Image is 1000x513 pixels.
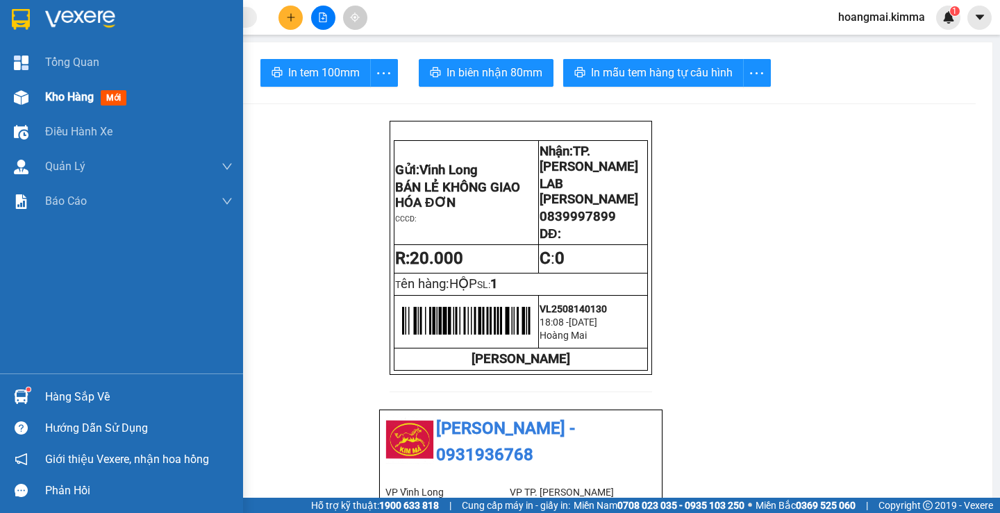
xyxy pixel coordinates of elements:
strong: R: [395,249,463,268]
img: solution-icon [14,194,28,209]
span: 1 [952,6,957,16]
span: T [395,279,477,290]
span: BÁN LẺ KHÔNG GIAO HÓA ĐƠN [395,180,520,210]
span: printer [574,67,585,80]
span: Gửi: [395,162,478,178]
span: notification [15,453,28,466]
span: Hỗ trợ kỹ thuật: [311,498,439,513]
span: SL: [477,279,490,290]
div: Phản hồi [45,480,233,501]
img: warehouse-icon [14,125,28,140]
span: file-add [318,12,328,22]
span: In tem 100mm [288,64,360,81]
span: 1 [490,276,498,292]
img: logo-vxr [12,9,30,30]
img: warehouse-icon [14,160,28,174]
button: caret-down [967,6,992,30]
button: printerIn mẫu tem hàng tự cấu hình [563,59,744,87]
strong: 0369 525 060 [796,500,856,511]
span: down [222,196,233,207]
span: ⚪️ [748,503,752,508]
img: logo.jpg [385,416,434,464]
strong: [PERSON_NAME] [472,351,570,367]
span: caret-down [974,11,986,24]
span: down [222,161,233,172]
span: 18:08 - [540,317,569,328]
span: DĐ: [540,226,560,242]
li: VP TP. [PERSON_NAME] [510,485,634,500]
span: TP. [PERSON_NAME] [540,144,638,174]
div: Hàng sắp về [45,387,233,407]
span: more [371,65,397,82]
strong: 0708 023 035 - 0935 103 250 [617,500,744,511]
img: warehouse-icon [14,90,28,105]
strong: 1900 633 818 [379,500,439,511]
span: : [540,249,565,268]
span: Cung cấp máy in - giấy in: [462,498,570,513]
span: Hoàng Mai [540,330,587,341]
button: plus [278,6,303,30]
button: aim [343,6,367,30]
span: Tổng Quan [45,53,99,71]
span: In biên nhận 80mm [447,64,542,81]
span: plus [286,12,296,22]
span: printer [272,67,283,80]
span: VL2508140130 [540,303,607,314]
span: Nhận: [540,144,638,174]
span: message [15,484,28,497]
span: more [744,65,770,82]
span: 20.000 [410,249,463,268]
span: Quản Lý [45,158,85,175]
span: hoangmai.kimma [827,8,936,26]
span: 0839997899 [540,209,616,224]
span: Điều hành xe [45,123,112,140]
img: dashboard-icon [14,56,28,70]
span: printer [430,67,441,80]
span: | [449,498,451,513]
strong: C [540,249,551,268]
span: In mẫu tem hàng tự cấu hình [591,64,733,81]
span: CCCD: [395,215,417,224]
span: Giới thiệu Vexere, nhận hoa hồng [45,451,209,468]
sup: 1 [950,6,960,16]
button: more [743,59,771,87]
span: Kho hàng [45,90,94,103]
button: printerIn tem 100mm [260,59,371,87]
button: more [370,59,398,87]
sup: 1 [26,387,31,392]
span: aim [350,12,360,22]
span: Miền Nam [574,498,744,513]
img: icon-new-feature [942,11,955,24]
span: HỘP [449,276,477,292]
button: file-add [311,6,335,30]
button: printerIn biên nhận 80mm [419,59,553,87]
span: ên hàng: [401,276,477,292]
span: 0 [555,249,565,268]
span: Báo cáo [45,192,87,210]
span: question-circle [15,421,28,435]
span: | [866,498,868,513]
span: mới [101,90,126,106]
div: Hướng dẫn sử dụng [45,418,233,439]
li: [PERSON_NAME] - 0931936768 [385,416,656,468]
li: VP Vĩnh Long [385,485,510,500]
span: LAB [PERSON_NAME] [540,176,638,207]
img: warehouse-icon [14,389,28,404]
span: Vĩnh Long [419,162,478,178]
span: [DATE] [569,317,597,328]
span: copyright [923,501,933,510]
span: Miền Bắc [756,498,856,513]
